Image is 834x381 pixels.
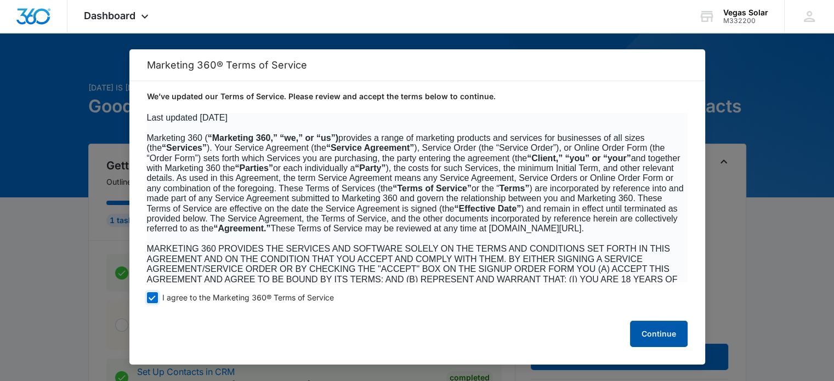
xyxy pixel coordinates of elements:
[147,59,688,71] h2: Marketing 360® Terms of Service
[162,293,334,303] span: I agree to the Marketing 360® Terms of Service
[162,143,207,152] b: “Services”
[527,153,631,163] b: “Client,” “you” or “your”
[84,10,135,21] span: Dashboard
[723,17,768,25] div: account id
[147,244,683,324] span: MARKETING 360 PROVIDES THE SERVICES AND SOFTWARE SOLELY ON THE TERMS AND CONDITIONS SET FORTH IN ...
[355,163,385,173] b: “Party”
[235,163,273,173] b: “Parties”
[326,143,414,152] b: “Service Agreement”
[147,113,228,122] span: Last updated [DATE]
[454,204,521,213] b: “Effective Date”
[630,321,688,347] button: Continue
[147,133,684,234] span: Marketing 360 ( provides a range of marketing products and services for businesses of all sizes (...
[393,184,472,193] b: “Terms of Service”
[208,133,338,143] b: “Marketing 360,” “we,” or “us”)
[147,91,688,102] p: We’ve updated our Terms of Service. Please review and accept the terms below to continue.
[723,8,768,17] div: account name
[500,184,530,193] b: Terms”
[213,224,270,233] b: “Agreement.”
